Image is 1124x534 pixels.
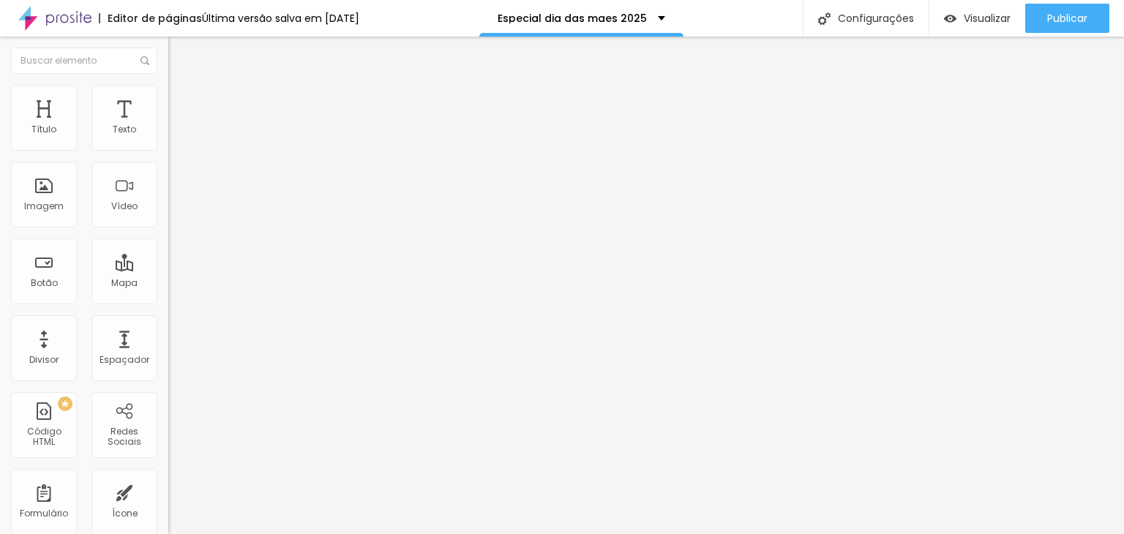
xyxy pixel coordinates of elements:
div: Título [31,124,56,135]
div: Divisor [29,355,59,365]
img: Icone [140,56,149,65]
img: Icone [818,12,831,25]
div: Texto [113,124,136,135]
div: Mapa [111,278,138,288]
span: Publicar [1047,12,1087,24]
div: Editor de páginas [99,13,202,23]
img: view-1.svg [944,12,956,25]
button: Publicar [1025,4,1109,33]
div: Redes Sociais [95,426,153,448]
span: Visualizar [964,12,1011,24]
input: Buscar elemento [11,48,157,74]
div: Última versão salva em [DATE] [202,13,359,23]
div: Espaçador [100,355,149,365]
div: Formulário [20,508,68,519]
div: Vídeo [111,201,138,211]
div: Ícone [112,508,138,519]
div: Código HTML [15,426,72,448]
div: Imagem [24,201,64,211]
button: Visualizar [929,4,1025,33]
p: Especial dia das maes 2025 [498,13,647,23]
iframe: Editor [168,37,1124,534]
div: Botão [31,278,58,288]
